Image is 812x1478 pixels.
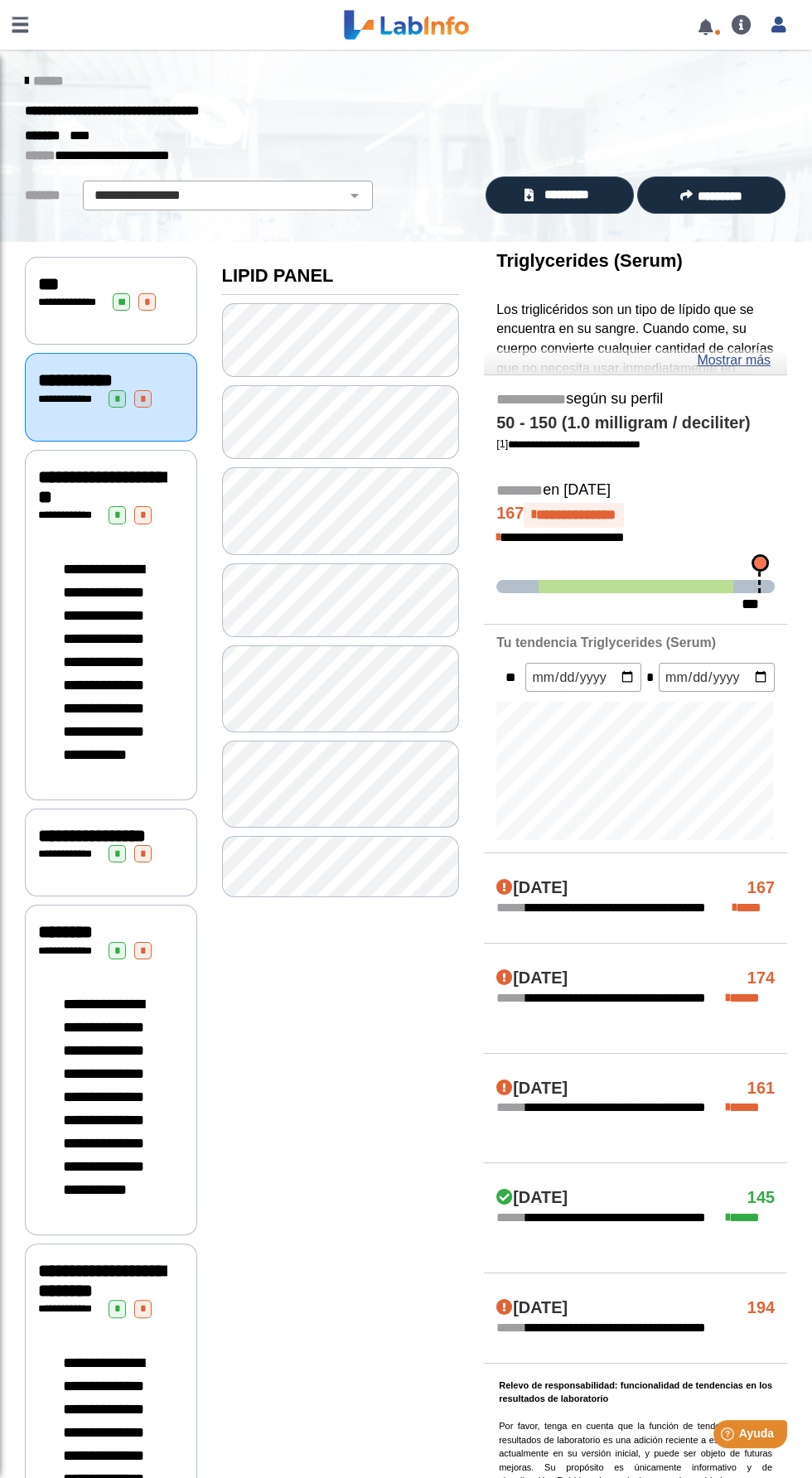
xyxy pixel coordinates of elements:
[222,265,334,286] b: LIPID PANEL
[496,1298,568,1318] h4: [DATE]
[665,1413,794,1460] iframe: Help widget launcher
[659,663,775,692] input: mm/dd/yyyy
[499,1380,772,1404] b: Relevo de responsabilidad: funcionalidad de tendencias en los resultados de laboratorio
[747,1298,775,1318] h4: 194
[496,390,775,409] h5: según su perfil
[697,350,771,370] a: Mostrar más
[496,878,568,898] h4: [DATE]
[496,635,716,650] b: Tu tendencia Triglycerides (Serum)
[747,1188,775,1208] h4: 145
[747,1079,775,1099] h4: 161
[496,968,568,988] h4: [DATE]
[496,503,775,528] h4: 167
[496,1188,568,1208] h4: [DATE]
[496,300,775,597] p: Los triglicéridos son un tipo de lípido que se encuentra en su sangre. Cuando come, su cuerpo con...
[496,250,683,271] b: Triglycerides (Serum)
[496,1079,568,1099] h4: [DATE]
[496,481,775,500] h5: en [DATE]
[747,968,775,988] h4: 174
[747,878,775,898] h4: 167
[496,437,640,450] a: [1]
[525,663,641,692] input: mm/dd/yyyy
[496,413,775,433] h4: 50 - 150 (1.0 milligram / deciliter)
